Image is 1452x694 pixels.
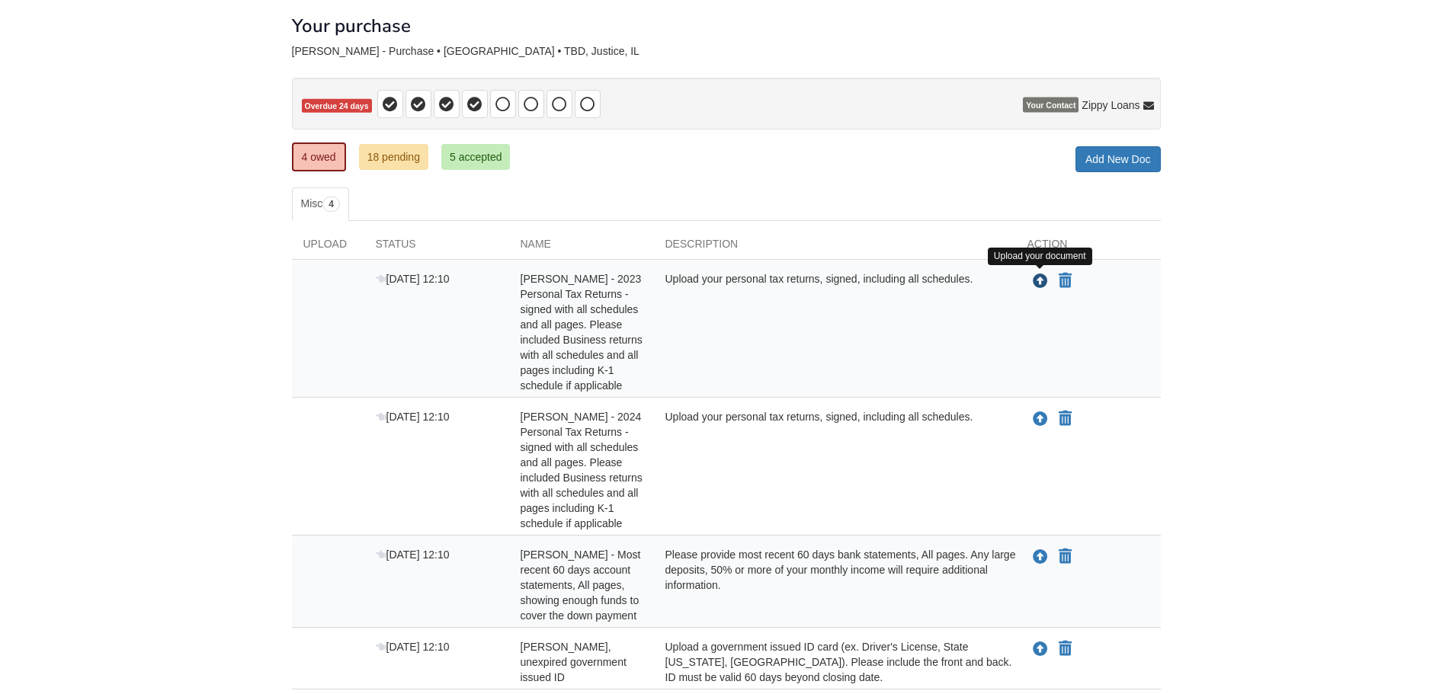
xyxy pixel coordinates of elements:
button: Upload Briana Oden - Valid, unexpired government issued ID [1031,639,1050,659]
button: Declare Briana Oden - 2023 Personal Tax Returns - signed with all schedules and all pages. Please... [1057,272,1073,290]
button: Declare Briana Oden - Most recent 60 days account statements, All pages, showing enough funds to ... [1057,548,1073,566]
div: Upload your personal tax returns, signed, including all schedules. [654,409,1016,531]
div: Action [1016,236,1161,259]
span: [PERSON_NAME] - Most recent 60 days account statements, All pages, showing enough funds to cover ... [521,548,641,622]
span: [DATE] 12:10 [376,641,450,653]
span: Zippy Loans [1082,98,1139,113]
span: [DATE] 12:10 [376,273,450,285]
a: 18 pending [359,144,428,170]
span: [PERSON_NAME] - 2024 Personal Tax Returns - signed with all schedules and all pages. Please inclu... [521,411,643,529]
button: Upload Briana Oden - 2023 Personal Tax Returns - signed with all schedules and all pages. Please ... [1031,271,1050,291]
span: [DATE] 12:10 [376,411,450,423]
span: [PERSON_NAME], unexpired government issued ID [521,641,627,683]
div: Upload your personal tax returns, signed, including all schedules. [654,271,1016,393]
div: Please provide most recent 60 days bank statements, All pages. Any large deposits, 50% or more of... [654,547,1016,623]
a: Misc [292,187,349,221]
button: Upload Briana Oden - 2024 Personal Tax Returns - signed with all schedules and all pages. Please ... [1031,409,1050,429]
div: [PERSON_NAME] - Purchase • [GEOGRAPHIC_DATA] • TBD, Justice, IL [292,45,1161,58]
div: Upload a government issued ID card (ex. Driver's License, State [US_STATE], [GEOGRAPHIC_DATA]). P... [654,639,1016,685]
button: Declare Briana Oden - Valid, unexpired government issued ID not applicable [1057,640,1073,658]
a: 4 owed [292,142,346,171]
a: Add New Doc [1075,146,1161,172]
div: Status [364,236,509,259]
div: Upload [292,236,364,259]
span: 4 [322,197,340,212]
span: [PERSON_NAME] - 2023 Personal Tax Returns - signed with all schedules and all pages. Please inclu... [521,273,643,392]
div: Upload your document [988,248,1092,265]
span: Your Contact [1023,98,1079,113]
button: Declare Briana Oden - 2024 Personal Tax Returns - signed with all schedules and all pages. Please... [1057,410,1073,428]
span: [DATE] 12:10 [376,548,450,561]
span: Overdue 24 days [302,99,372,114]
div: Name [509,236,654,259]
div: Description [654,236,1016,259]
button: Upload Briana Oden - Most recent 60 days account statements, All pages, showing enough funds to c... [1031,547,1050,567]
a: 5 accepted [441,144,511,170]
h1: Your purchase [292,16,411,36]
